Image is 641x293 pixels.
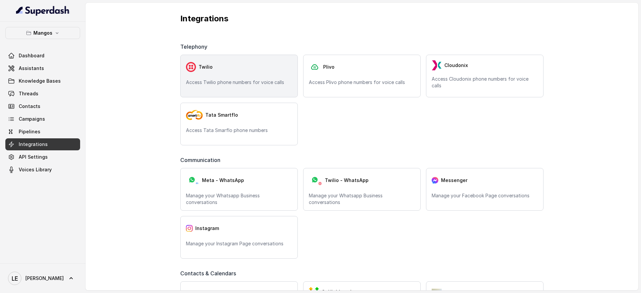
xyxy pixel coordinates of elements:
span: Cloudonix [444,62,468,69]
a: Knowledge Bases [5,75,80,87]
a: Campaigns [5,113,80,125]
a: [PERSON_NAME] [5,269,80,288]
a: Pipelines [5,126,80,138]
span: Contacts [19,103,40,110]
a: Voices Library [5,164,80,176]
span: Pipelines [19,128,40,135]
img: twilio.7c09a4f4c219fa09ad352260b0a8157b.svg [186,62,196,72]
img: messenger.2e14a0163066c29f9ca216c7989aa592.svg [432,177,438,184]
span: Plivo [323,64,335,70]
p: Access Twilio phone numbers for voice calls [186,79,292,86]
span: Tata Smartflo [205,112,238,118]
img: plivo.d3d850b57a745af99832d897a96997ac.svg [309,62,320,72]
span: Campaigns [19,116,45,122]
a: Contacts [5,100,80,112]
p: Manage your Instagram Page conversations [186,240,292,247]
text: LE [12,275,18,282]
p: Access Cloudonix phone numbers for voice calls [432,76,538,89]
p: Manage your Whatsapp Business conversations [186,192,292,206]
span: [PERSON_NAME] [25,275,64,282]
img: light.svg [16,5,70,16]
span: Twilio - WhatsApp [325,177,369,184]
img: LzEnlUgADIwsuYwsTIxNLkxQDEyBEgDTDZAMjs1Qgy9jUyMTMxBzEB8uASKBKLgDqFxF08kI1lQAAAABJRU5ErkJggg== [432,60,442,70]
span: Voices Library [19,166,52,173]
img: tata-smart-flo.8a5748c556e2c421f70c.png [186,110,203,120]
span: Instagram [195,225,219,232]
span: Meta - WhatsApp [202,177,244,184]
p: Mangos [33,29,52,37]
p: Manage your Whatsapp Business conversations [309,192,415,206]
span: Communication [180,156,223,164]
a: Integrations [5,138,80,150]
p: Integrations [180,13,544,24]
a: Threads [5,88,80,100]
span: Knowledge Bases [19,78,61,84]
span: API Settings [19,154,48,160]
p: Access Plivo phone numbers for voice calls [309,79,415,86]
a: API Settings [5,151,80,163]
span: Assistants [19,65,44,72]
span: Telephony [180,43,210,51]
a: Assistants [5,62,80,74]
button: Mangos [5,27,80,39]
span: Dashboard [19,52,44,59]
span: Messenger [441,177,467,184]
p: Access Tata Smarflo phone numbers [186,127,292,134]
a: Dashboard [5,50,80,62]
span: Twilio [199,64,213,70]
img: instagram.04eb0078a085f83fc525.png [186,225,193,232]
span: Integrations [19,141,48,148]
span: Threads [19,90,38,97]
p: Manage your Facebook Page conversations [432,192,538,199]
span: Contacts & Calendars [180,269,239,277]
